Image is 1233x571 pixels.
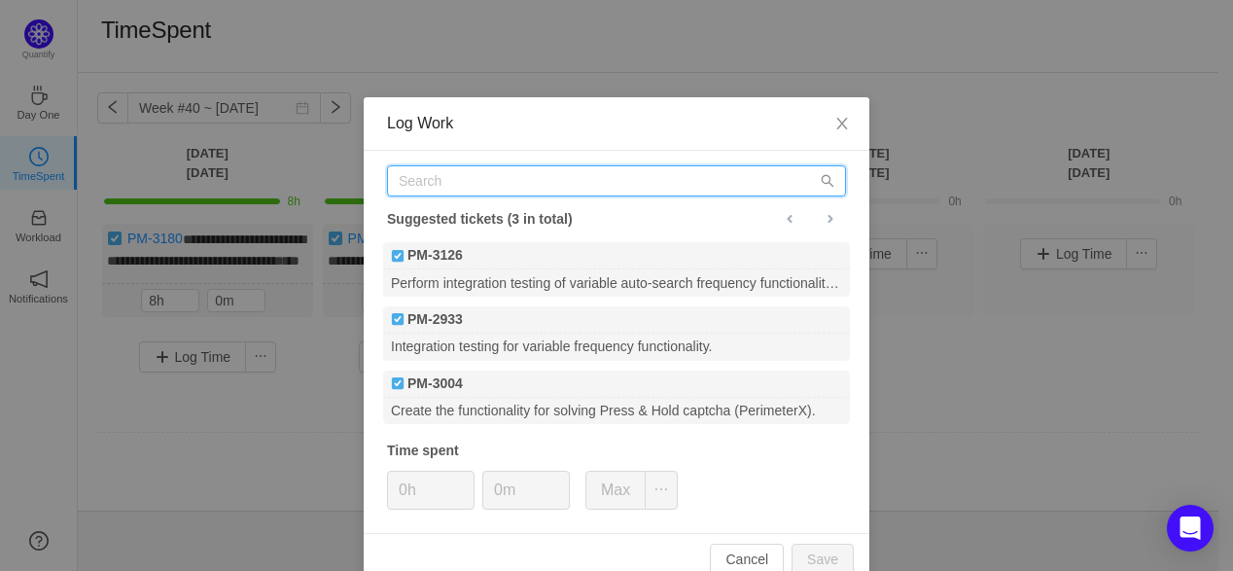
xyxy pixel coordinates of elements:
[834,116,850,131] i: icon: close
[391,376,405,390] img: Task
[391,249,405,263] img: Task
[387,113,846,134] div: Log Work
[1167,505,1214,552] div: Open Intercom Messenger
[387,206,846,232] div: Suggested tickets (3 in total)
[383,398,850,424] div: Create the functionality for solving Press & Hold captcha (PerimeterX).
[821,174,834,188] i: icon: search
[387,165,846,196] input: Search
[585,471,646,510] button: Max
[383,334,850,360] div: Integration testing for variable frequency functionality.
[391,312,405,326] img: Task
[407,245,463,266] b: PM-3126
[407,309,463,330] b: PM-2933
[815,97,869,152] button: Close
[645,471,678,510] button: icon: ellipsis
[387,441,846,461] div: Time spent
[407,374,463,394] b: PM-3004
[383,269,850,296] div: Perform integration testing of variable auto-search frequency functionality from phase 4 to phase 7.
